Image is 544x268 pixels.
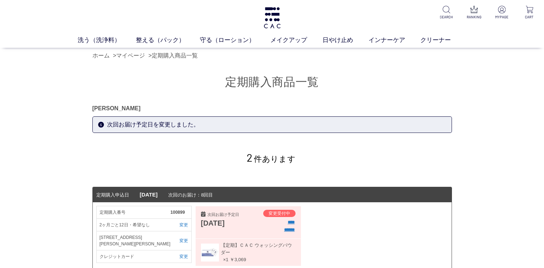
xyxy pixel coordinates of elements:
[170,209,188,216] span: 100899
[269,211,290,216] span: 変更受付中
[100,234,171,247] span: [STREET_ADDRESS][PERSON_NAME][PERSON_NAME]
[369,36,421,45] a: インナーケア
[270,36,323,45] a: メイクアップ
[170,253,188,260] a: 変更
[263,7,282,28] img: logo
[201,244,219,262] img: 060004t.jpg
[100,253,171,260] span: クレジットカード
[247,154,296,163] span: 件あります
[201,218,259,228] div: [DATE]
[148,51,200,60] li: >
[521,14,538,20] p: CART
[438,6,455,20] a: SEARCH
[140,191,158,198] span: [DATE]
[219,242,296,256] span: 【定期】ＣＡＣ ウォッシングパウダー
[201,212,259,218] div: 次回お届け予定日
[493,14,511,20] p: MYPAGE
[521,6,538,20] a: CART
[92,104,452,113] div: [PERSON_NAME]
[92,52,110,59] a: ホーム
[78,36,136,45] a: 洗う（洗浄料）
[116,52,145,59] a: マイページ
[92,116,452,133] p: 次回お届け予定日を変更しました。
[100,222,171,228] span: 2ヶ月ごと12日・希望なし
[323,36,369,45] a: 日やけ止め
[92,74,452,90] h1: 定期購入商品一覧
[170,222,188,228] a: 変更
[113,51,147,60] li: >
[465,6,483,20] a: RANKING
[230,257,246,262] span: ￥3,069
[219,256,229,263] span: ×1
[96,192,129,198] span: 定期購入申込日
[420,36,466,45] a: クリーナー
[465,14,483,20] p: RANKING
[438,14,455,20] p: SEARCH
[93,187,452,203] dt: 次回のお届け：8回目
[136,36,200,45] a: 整える（パック）
[152,52,198,59] a: 定期購入商品一覧
[100,209,171,216] span: 定期購入番号
[200,36,270,45] a: 守る（ローション）
[493,6,511,20] a: MYPAGE
[170,237,188,244] a: 変更
[247,151,252,164] span: 2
